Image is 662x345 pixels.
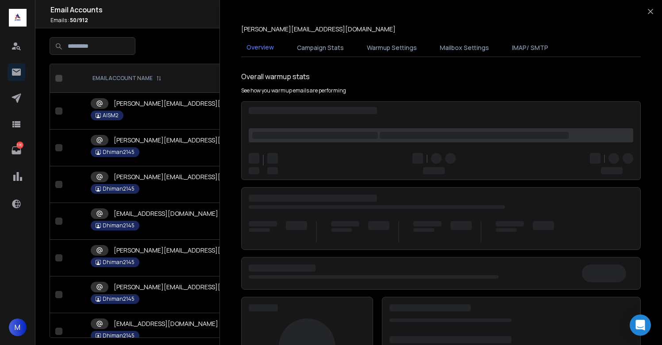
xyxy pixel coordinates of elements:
span: M [9,318,27,336]
p: [PERSON_NAME][EMAIL_ADDRESS][DOMAIN_NAME] [114,172,268,181]
p: [PERSON_NAME][EMAIL_ADDRESS][DOMAIN_NAME] [241,25,396,34]
p: [PERSON_NAME][EMAIL_ADDRESS][DOMAIN_NAME] [114,283,268,291]
h1: Email Accounts [50,4,473,15]
p: Dhiman2145 [103,149,135,156]
p: [PERSON_NAME][EMAIL_ADDRESS][DOMAIN_NAME] [114,99,268,108]
p: [PERSON_NAME][EMAIL_ADDRESS][DOMAIN_NAME] [114,136,268,145]
p: Dhiman2145 [103,259,135,266]
p: AISM2 [103,112,119,119]
button: Campaign Stats [292,38,349,57]
p: Dhiman2145 [103,295,135,303]
p: Emails : [50,17,473,24]
button: Warmup Settings [362,38,422,57]
h1: Overall warmup stats [241,71,310,82]
img: logo [9,9,27,27]
div: Open Intercom Messenger [630,314,651,336]
button: IMAP/ SMTP [507,38,554,57]
p: [EMAIL_ADDRESS][DOMAIN_NAME] [114,209,218,218]
button: Mailbox Settings [435,38,494,57]
p: Dhiman2145 [103,332,135,339]
span: 50 / 912 [70,16,88,24]
p: Dhiman2145 [103,185,135,192]
p: See how you warmup emails are performing [241,87,346,94]
p: [EMAIL_ADDRESS][DOMAIN_NAME] [114,319,218,328]
div: EMAIL ACCOUNT NAME [92,75,162,82]
p: [PERSON_NAME][EMAIL_ADDRESS][DOMAIN_NAME] [114,246,268,255]
p: 170 [16,142,23,149]
button: Overview [241,38,279,58]
p: Dhiman2145 [103,222,135,229]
